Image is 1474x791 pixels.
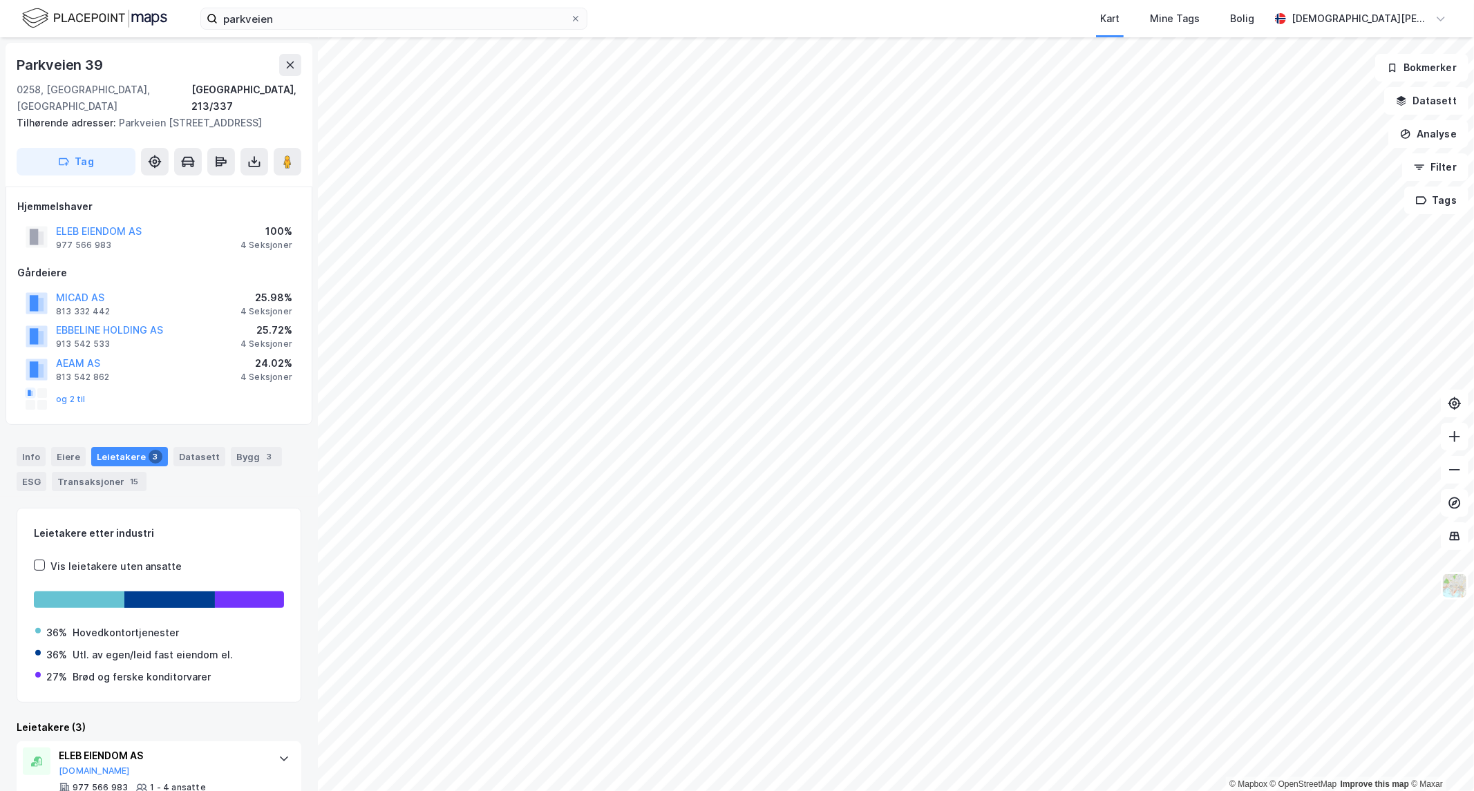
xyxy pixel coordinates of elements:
[56,339,110,350] div: 913 542 533
[73,625,179,641] div: Hovedkontortjenester
[1442,573,1468,599] img: Z
[73,669,211,685] div: Brød og ferske konditorvarer
[17,198,301,215] div: Hjemmelshaver
[46,669,67,685] div: 27%
[240,339,292,350] div: 4 Seksjoner
[1100,10,1119,27] div: Kart
[263,450,276,464] div: 3
[51,447,86,466] div: Eiere
[17,148,135,175] button: Tag
[1388,120,1468,148] button: Analyse
[1229,779,1267,789] a: Mapbox
[1405,725,1474,791] iframe: Chat Widget
[17,82,191,115] div: 0258, [GEOGRAPHIC_DATA], [GEOGRAPHIC_DATA]
[240,240,292,251] div: 4 Seksjoner
[240,355,292,372] div: 24.02%
[34,525,284,542] div: Leietakere etter industri
[17,719,301,736] div: Leietakere (3)
[191,82,301,115] div: [GEOGRAPHIC_DATA], 213/337
[1270,779,1337,789] a: OpenStreetMap
[240,322,292,339] div: 25.72%
[59,765,130,776] button: [DOMAIN_NAME]
[1384,87,1468,115] button: Datasett
[240,289,292,306] div: 25.98%
[17,447,46,466] div: Info
[46,647,67,663] div: 36%
[17,115,290,131] div: Parkveien [STREET_ADDRESS]
[1375,54,1468,82] button: Bokmerker
[59,747,265,764] div: ELEB EIENDOM AS
[22,6,167,30] img: logo.f888ab2527a4732fd821a326f86c7f29.svg
[1230,10,1254,27] div: Bolig
[240,306,292,317] div: 4 Seksjoner
[231,447,282,466] div: Bygg
[1402,153,1468,181] button: Filter
[73,647,233,663] div: Utl. av egen/leid fast eiendom el.
[173,447,225,466] div: Datasett
[240,372,292,383] div: 4 Seksjoner
[52,472,147,491] div: Transaksjoner
[149,450,162,464] div: 3
[17,265,301,281] div: Gårdeiere
[17,117,119,128] span: Tilhørende adresser:
[1405,725,1474,791] div: Kontrollprogram for chat
[56,306,110,317] div: 813 332 442
[56,372,109,383] div: 813 542 862
[218,8,570,29] input: Søk på adresse, matrikkel, gårdeiere, leietakere eller personer
[1292,10,1430,27] div: [DEMOGRAPHIC_DATA][PERSON_NAME]
[1404,187,1468,214] button: Tags
[17,54,106,76] div: Parkveien 39
[240,223,292,240] div: 100%
[1341,779,1409,789] a: Improve this map
[46,625,67,641] div: 36%
[17,472,46,491] div: ESG
[56,240,111,251] div: 977 566 983
[1150,10,1200,27] div: Mine Tags
[91,447,168,466] div: Leietakere
[50,558,182,575] div: Vis leietakere uten ansatte
[127,475,141,488] div: 15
